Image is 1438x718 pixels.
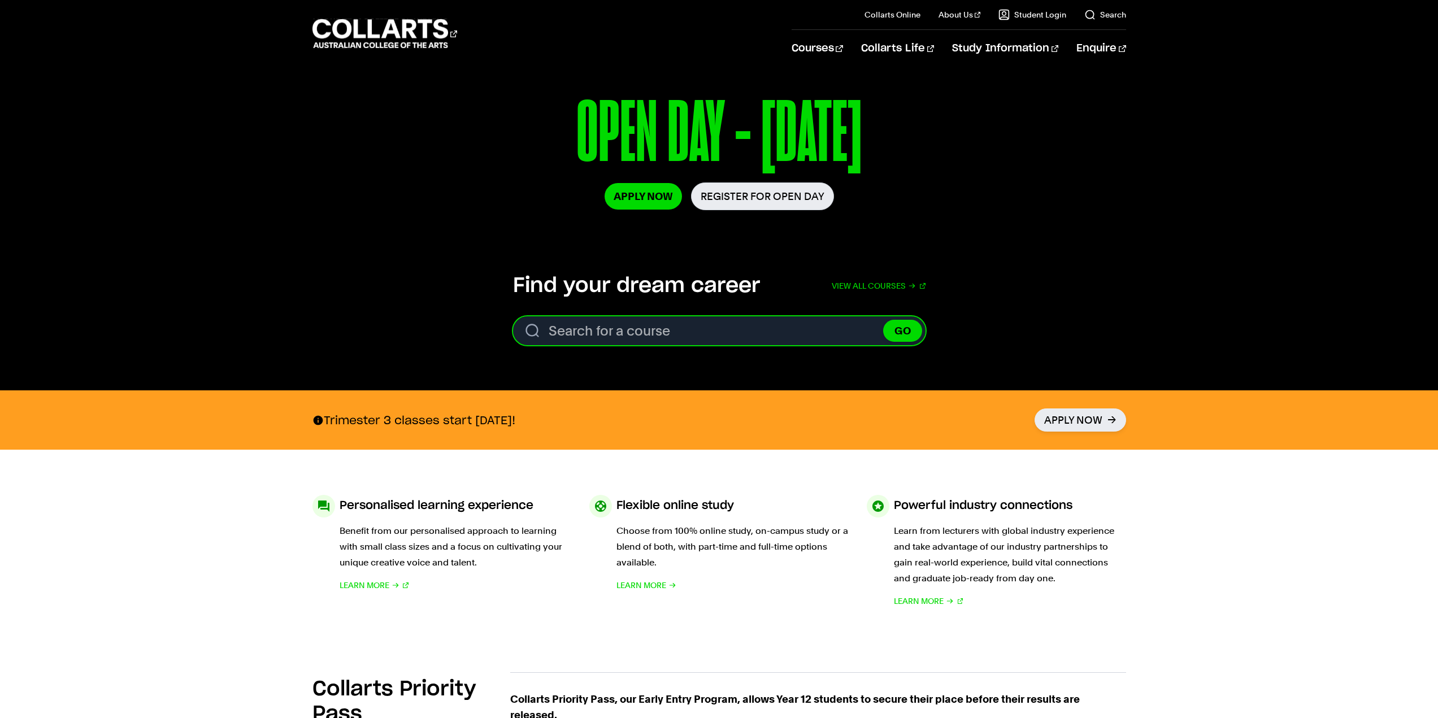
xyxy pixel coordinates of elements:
[894,593,963,609] a: Learn More
[340,495,533,516] h3: Personalised learning experience
[513,316,926,345] form: Search
[691,182,834,210] a: Register for Open Day
[605,183,682,210] a: Apply Now
[1076,30,1126,67] a: Enquire
[1084,9,1126,20] a: Search
[616,577,666,593] span: Learn More
[340,577,389,593] span: Learn More
[1035,408,1126,432] a: Apply Now
[894,495,1072,516] h3: Powerful industry connections
[792,30,843,67] a: Courses
[952,30,1058,67] a: Study Information
[998,9,1066,20] a: Student Login
[894,593,944,609] span: Learn More
[312,413,515,428] p: Trimester 3 classes start [DATE]!
[616,577,676,593] a: Learn More
[435,89,1003,182] p: OPEN DAY - [DATE]
[864,9,920,20] a: Collarts Online
[340,577,409,593] a: Learn More
[939,9,980,20] a: About Us
[312,18,457,50] div: Go to homepage
[513,273,760,298] h2: Find your dream career
[616,523,849,571] p: Choose from 100% online study, on-campus study or a blend of both, with part-time and full-time o...
[616,495,734,516] h3: Flexible online study
[340,523,572,571] p: Benefit from our personalised approach to learning with small class sizes and a focus on cultivat...
[883,320,922,342] button: GO
[861,30,934,67] a: Collarts Life
[894,523,1126,586] p: Learn from lecturers with global industry experience and take advantage of our industry partnersh...
[832,273,926,298] a: View all courses
[513,316,926,345] input: Search for a course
